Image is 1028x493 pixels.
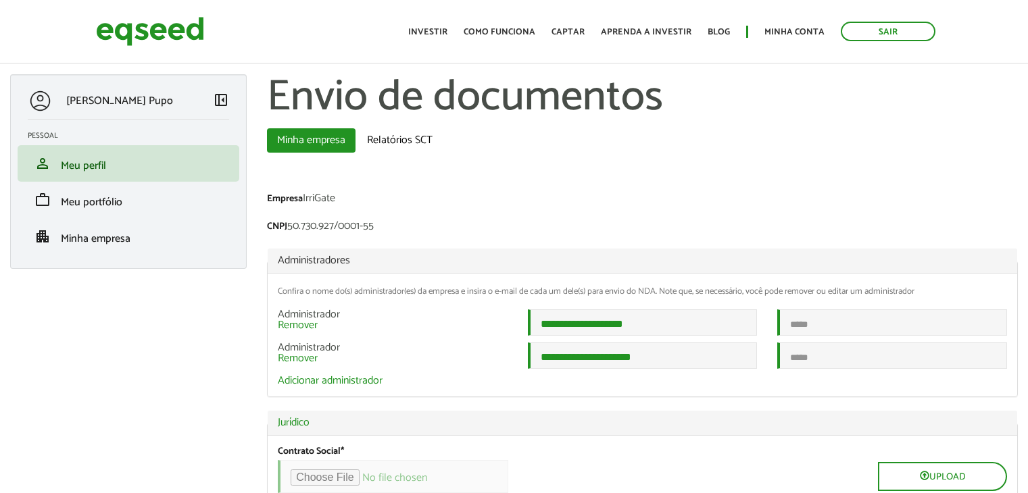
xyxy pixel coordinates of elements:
a: Captar [552,28,585,36]
img: EqSeed [96,14,204,49]
a: Como funciona [464,28,535,36]
span: apartment [34,228,51,244]
h2: Pessoal [28,132,239,140]
span: Administradores [278,251,350,269]
a: Remover [278,320,318,331]
a: Aprenda a investir [601,28,691,36]
div: Administrador [268,342,518,364]
li: Meu portfólio [18,182,239,218]
label: CNPJ [267,222,287,232]
span: work [34,192,51,208]
span: Meu perfil [61,157,106,175]
div: IrriGate [267,193,1018,207]
span: left_panel_close [213,92,229,108]
a: Remover [278,353,318,364]
label: Empresa [267,194,303,204]
div: 50.730.927/0001-55 [267,221,1018,235]
a: Jurídico [278,417,1007,428]
div: Administrador [268,309,518,331]
a: Investir [408,28,447,36]
a: workMeu portfólio [28,192,229,208]
span: person [34,155,51,172]
a: Adicionar administrador [278,375,383,386]
a: apartmentMinha empresa [28,228,229,244]
a: Relatórios SCT [357,128,443,153]
span: Meu portfólio [61,193,122,211]
h1: Envio de documentos [267,74,1018,122]
div: Confira o nome do(s) administrador(es) da empresa e insira o e-mail de cada um dele(s) para envio... [278,287,1007,296]
a: Minha conta [764,28,825,36]
a: Colapsar menu [213,92,229,111]
p: [PERSON_NAME] Pupo [66,95,173,107]
a: Sair [841,22,935,41]
li: Minha empresa [18,218,239,255]
a: Blog [708,28,730,36]
button: Upload [878,462,1007,491]
span: Este campo é obrigatório. [341,444,344,459]
a: personMeu perfil [28,155,229,172]
span: Minha empresa [61,230,130,248]
a: Minha empresa [267,128,356,153]
label: Contrato Social [278,447,344,457]
li: Meu perfil [18,145,239,182]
